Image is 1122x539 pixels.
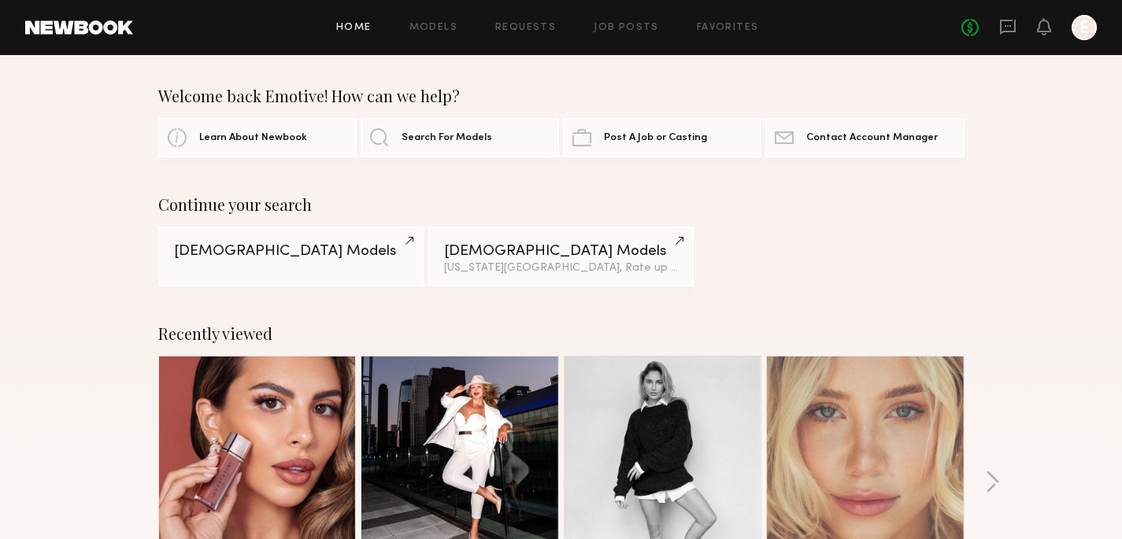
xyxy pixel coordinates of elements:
[806,133,938,143] span: Contact Account Manager
[1072,15,1097,40] a: E
[444,263,678,274] div: [US_STATE][GEOGRAPHIC_DATA], Rate up to $174
[765,118,964,157] a: Contact Account Manager
[409,23,457,33] a: Models
[158,118,357,157] a: Learn About Newbook
[402,133,492,143] span: Search For Models
[563,118,761,157] a: Post A Job or Casting
[158,195,965,214] div: Continue your search
[361,118,559,157] a: Search For Models
[158,227,424,286] a: [DEMOGRAPHIC_DATA] Models
[495,23,556,33] a: Requests
[604,133,707,143] span: Post A Job or Casting
[697,23,759,33] a: Favorites
[444,244,678,259] div: [DEMOGRAPHIC_DATA] Models
[428,227,694,286] a: [DEMOGRAPHIC_DATA] Models[US_STATE][GEOGRAPHIC_DATA], Rate up to $174
[158,87,965,105] div: Welcome back Emotive! How can we help?
[174,244,408,259] div: [DEMOGRAPHIC_DATA] Models
[594,23,659,33] a: Job Posts
[199,133,307,143] span: Learn About Newbook
[158,324,965,343] div: Recently viewed
[336,23,372,33] a: Home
